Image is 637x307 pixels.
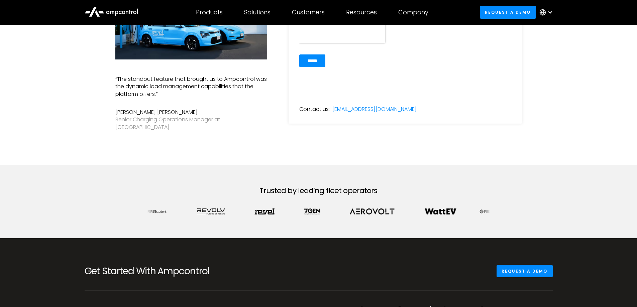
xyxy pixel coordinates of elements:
[292,9,325,16] div: Customers
[480,6,536,18] a: Request a demo
[196,9,223,16] div: Products
[346,9,377,16] div: Resources
[398,9,428,16] div: Company
[299,106,330,113] div: Contact us:
[115,109,267,116] div: [PERSON_NAME] Starepravo
[259,186,377,195] h2: Trusted by leading fleet operators
[115,116,267,123] div: Head of Software at [GEOGRAPHIC_DATA]
[244,9,271,16] div: Solutions
[497,265,553,277] a: Request a demo
[85,266,232,277] h2: Get Started With Ampcontrol
[332,106,417,113] a: [EMAIL_ADDRESS][DOMAIN_NAME]
[115,75,267,98] p: "We believe Ampcontrol's innovative AI-driven platform offers the tools we need to optimize and m...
